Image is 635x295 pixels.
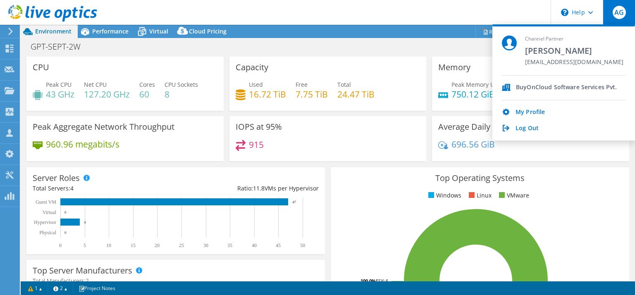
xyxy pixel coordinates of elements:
[525,36,623,43] span: Channel Partner
[46,81,72,88] span: Peak CPU
[59,243,62,248] text: 0
[139,81,155,88] span: Cores
[64,231,67,235] text: 0
[33,174,80,183] h3: Server Roles
[516,125,539,133] a: Log Out
[227,243,232,248] text: 35
[92,27,129,35] span: Performance
[33,122,174,131] h3: Peak Aggregate Network Throughput
[438,63,470,72] h3: Memory
[34,219,56,225] text: Hypervisor
[451,81,507,88] span: Peak Memory Usage
[33,276,319,285] h4: Total Manufacturers:
[249,140,264,149] h4: 915
[86,277,89,285] span: 2
[131,243,136,248] text: 15
[64,210,67,214] text: 0
[296,90,328,99] h4: 7.75 TiB
[33,184,176,193] div: Total Servers:
[613,6,626,19] span: AG
[525,45,623,56] span: [PERSON_NAME]
[43,209,57,215] text: Virtual
[249,81,263,88] span: Used
[48,283,73,293] a: 2
[33,266,132,275] h3: Top Server Manufacturers
[139,90,155,99] h4: 60
[39,230,56,236] text: Physical
[46,90,74,99] h4: 43 GHz
[73,283,121,293] a: Project Notes
[376,278,388,284] tspan: ESXi 6
[300,243,305,248] text: 50
[84,220,86,224] text: 4
[84,90,130,99] h4: 127.20 GHz
[467,191,492,200] li: Linux
[176,184,319,193] div: Ratio: VMs per Hypervisor
[475,25,515,38] a: Reports
[561,9,568,16] svg: \n
[22,283,48,293] a: 1
[337,81,351,88] span: Total
[179,243,184,248] text: 25
[149,27,168,35] span: Virtual
[236,122,282,131] h3: IOPS at 95%
[84,81,107,88] span: Net CPU
[189,27,227,35] span: Cloud Pricing
[525,59,623,67] span: [EMAIL_ADDRESS][DOMAIN_NAME]
[451,90,507,99] h4: 750.12 GiB
[35,27,72,35] span: Environment
[296,81,308,88] span: Free
[497,191,529,200] li: VMware
[106,243,111,248] text: 10
[249,90,286,99] h4: 16.72 TiB
[516,109,545,117] a: My Profile
[253,184,265,192] span: 11.8
[33,63,49,72] h3: CPU
[426,191,461,200] li: Windows
[165,90,198,99] h4: 8
[84,243,86,248] text: 5
[252,243,257,248] text: 40
[276,243,281,248] text: 45
[155,243,160,248] text: 20
[292,200,296,204] text: 47
[236,63,268,72] h3: Capacity
[36,199,56,205] text: Guest VM
[516,84,617,92] div: BuyOnCloud Software Services Pvt.
[203,243,208,248] text: 30
[165,81,198,88] span: CPU Sockets
[70,184,74,192] span: 4
[337,174,623,183] h3: Top Operating Systems
[46,140,119,149] h4: 960.96 megabits/s
[360,278,376,284] tspan: 100.0%
[451,140,495,149] h4: 696.56 GiB
[27,42,93,51] h1: GPT-SEPT-2W
[438,122,513,131] h3: Average Daily Write
[337,90,375,99] h4: 24.47 TiB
